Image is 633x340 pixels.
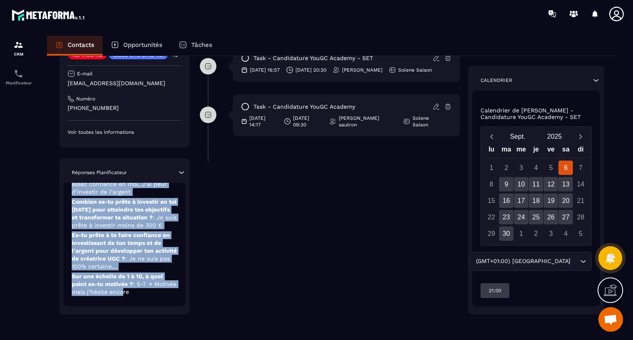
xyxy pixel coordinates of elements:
p: Combien es-tu prête à investir en toi [DATE] pour atteindre tes objectifs et transformer ta situa... [72,198,177,229]
div: 9 [499,177,513,191]
a: Tâches [171,36,220,56]
p: Réponses Planificateur [72,169,127,176]
p: [DATE] 14:17 [249,115,278,128]
div: 2 [499,161,513,175]
div: 14 [573,177,588,191]
div: 27 [558,210,573,224]
a: Contacts [47,36,103,56]
p: task - Candidature YouGC Academy [253,103,355,111]
img: formation [14,40,23,50]
div: 8 [484,177,499,191]
div: sa [558,144,573,158]
div: 23 [499,210,513,224]
button: Next month [573,131,588,142]
div: 12 [544,177,558,191]
div: 18 [529,193,543,208]
p: [PERSON_NAME] [342,67,382,73]
div: 15 [484,193,499,208]
div: 29 [484,226,499,241]
div: me [514,144,529,158]
div: 21 [573,193,588,208]
div: 4 [558,226,573,241]
a: formationformationCRM [2,34,35,63]
div: 1 [514,226,528,241]
div: 30 [499,226,513,241]
p: task - Candidature YouGC Academy - SET [253,54,373,62]
div: 3 [514,161,528,175]
a: schedulerschedulerPlanificateur [2,63,35,91]
div: 10 [514,177,528,191]
img: logo [12,7,86,22]
p: Planificateur [2,81,35,85]
div: di [573,144,588,158]
div: 5 [544,161,558,175]
div: 6 [558,161,573,175]
div: ma [499,144,514,158]
div: 3 [544,226,558,241]
div: 13 [558,177,573,191]
span: (GMT+01:00) [GEOGRAPHIC_DATA] [474,257,572,266]
p: CRM [2,52,35,56]
p: [PHONE_NUMBER] [68,104,181,112]
p: E-mail [77,70,93,77]
div: je [529,144,544,158]
div: 28 [573,210,588,224]
div: Calendar days [484,161,588,241]
p: Solene Saison [398,67,432,73]
p: Calendrier de [PERSON_NAME] - Candidature YouGC Academy - SET [481,107,592,120]
button: Previous month [484,131,499,142]
div: ve [544,144,558,158]
p: [DATE] 16:57 [250,67,280,73]
p: Sur une échelle de 1 à 10, à quel point es-tu motivée ? [72,272,177,296]
p: Contacts [68,41,94,49]
div: 7 [573,161,588,175]
img: scheduler [14,69,23,79]
div: 25 [529,210,543,224]
p: leads entrants vsl [113,52,164,58]
button: Open months overlay [499,129,536,144]
p: [EMAIL_ADDRESS][DOMAIN_NAME] [68,79,181,87]
div: 11 [529,177,543,191]
div: 4 [529,161,543,175]
div: 19 [544,193,558,208]
div: Search for option [469,252,592,271]
div: lu [484,144,499,158]
p: Es-tu prête à te faire confiance en investissant de ton temps et de l'argent pour développer ton ... [72,231,177,270]
input: Search for option [572,257,578,266]
div: 20 [558,193,573,208]
p: Numéro [76,95,95,102]
p: vsl inscrits [72,52,103,58]
div: Calendar wrapper [484,144,588,241]
p: [DATE] 20:30 [295,67,326,73]
p: Voir toutes les informations [68,129,181,135]
p: Opportunités [123,41,162,49]
a: Ouvrir le chat [598,307,623,332]
div: 24 [514,210,528,224]
div: 16 [499,193,513,208]
p: Tâches [191,41,212,49]
p: Solene Saison [413,115,445,128]
div: 5 [573,226,588,241]
div: 17 [514,193,528,208]
div: 2 [529,226,543,241]
a: Opportunités [103,36,171,56]
div: 26 [544,210,558,224]
p: Calendrier [481,77,512,84]
p: [PERSON_NAME] sautron [339,115,397,128]
div: 22 [484,210,499,224]
div: 1 [484,161,499,175]
button: Open years overlay [536,129,573,144]
p: [DATE] 09:30 [293,115,323,128]
span: : Je n’ai pas assez confiance en moi, J’ai peur d’investir de l’argent [72,173,176,195]
p: 21:00 [489,287,501,294]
